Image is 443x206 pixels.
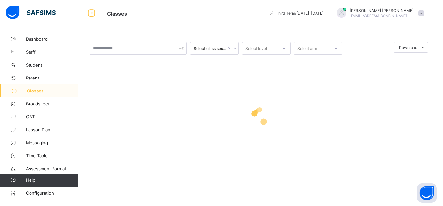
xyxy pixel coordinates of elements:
span: Download [399,45,417,50]
span: Staff [26,49,78,55]
span: Dashboard [26,36,78,42]
img: safsims [6,6,56,19]
span: Configuration [26,190,78,196]
span: Classes [27,88,78,93]
span: Student [26,62,78,67]
span: [EMAIL_ADDRESS][DOMAIN_NAME] [350,14,407,18]
span: Assessment Format [26,166,78,171]
span: Time Table [26,153,78,158]
span: Messaging [26,140,78,145]
div: Select level [245,42,267,55]
span: [PERSON_NAME] [PERSON_NAME] [350,8,413,13]
span: Lesson Plan [26,127,78,132]
span: Parent [26,75,78,80]
div: Select arm [297,42,317,55]
span: session/term information [269,11,324,16]
span: Classes [107,10,127,17]
div: RiyaHemnani [330,8,427,18]
span: Help [26,177,78,183]
span: CBT [26,114,78,119]
button: Open asap [417,183,437,203]
span: Broadsheet [26,101,78,106]
div: Select class section [194,46,227,51]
